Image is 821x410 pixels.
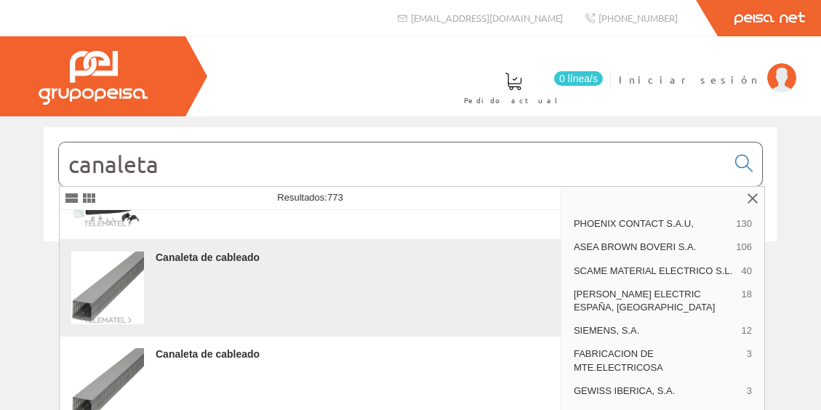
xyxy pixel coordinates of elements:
span: 12 [741,324,751,337]
div: © Grupo Peisa [44,260,777,272]
input: Buscar... [59,142,726,186]
span: FABRICACION DE MTE.ELECTRICOSA [574,347,741,374]
img: Canaleta de cableado [71,252,144,324]
span: 773 [327,192,343,203]
a: Iniciar sesión [619,60,796,74]
span: 40 [741,265,751,278]
span: PHOENIX CONTACT S.A.U, [574,217,730,230]
span: Pedido actual [464,93,563,108]
span: 0 línea/s [554,71,603,86]
div: Canaleta de cableado [156,252,550,265]
span: [PERSON_NAME] ELECTRIC ESPAÑA, [GEOGRAPHIC_DATA] [574,288,736,314]
span: 3 [747,385,752,398]
span: 3 [747,347,752,374]
span: Resultados: [277,192,343,203]
span: 106 [736,241,752,254]
img: Grupo Peisa [39,51,148,105]
span: 18 [741,288,751,314]
div: Canaleta de cableado [156,348,550,361]
span: Iniciar sesión [619,72,760,87]
span: SIEMENS, S.A. [574,324,736,337]
span: GEWISS IBERICA, S.A. [574,385,741,398]
a: Canaleta de cableado Canaleta de cableado [60,240,561,336]
span: ASEA BROWN BOVERI S.A. [574,241,730,254]
span: [PHONE_NUMBER] [598,12,678,24]
span: [EMAIL_ADDRESS][DOMAIN_NAME] [411,12,563,24]
span: SCAME MATERIAL ELECTRICO S.L. [574,265,736,278]
span: 130 [736,217,752,230]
